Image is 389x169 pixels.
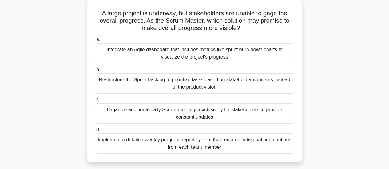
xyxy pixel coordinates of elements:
[94,10,295,32] h5: A large project is underway, but stakeholders are unable to gage the overall progress. As the Scr...
[95,103,294,124] div: Organize additional daily Scrum meetings exclusively for stakeholders to provide constant updates
[95,133,294,154] div: Implement a detailed weekly progress report system that requires individual contributions from ea...
[95,73,294,94] div: Restructure the Sprint backlog to prioritize tasks based on stakeholder concerns instead of the p...
[96,127,100,132] span: d.
[96,37,100,42] span: a.
[96,97,100,102] span: c.
[95,43,294,63] div: Integrate an Agile dashboard that includes metrics like sprint burn-down charts to visualize the ...
[96,67,100,72] span: b.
